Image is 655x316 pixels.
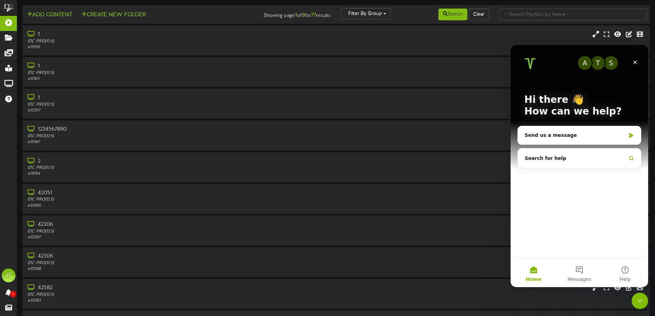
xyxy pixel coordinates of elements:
[28,31,279,39] div: 1
[28,44,279,50] div: # 11995
[231,8,336,20] div: Showing page of for results
[28,252,279,260] div: 42306
[28,76,279,82] div: # 12165
[28,203,279,209] div: # 12085
[28,171,279,177] div: # 11994
[311,12,316,19] strong: 77
[28,235,279,240] div: # 12087
[302,12,305,19] strong: 8
[28,62,279,70] div: 1
[28,39,279,44] div: IDC PRO ( 12:5 )
[28,108,279,113] div: # 12207
[10,291,16,297] span: 0
[28,298,279,304] div: # 12083
[28,102,279,108] div: IDC PRO ( 12:5 )
[28,70,279,76] div: IDC PRO ( 12:5 )
[438,9,467,20] button: Search
[341,8,391,20] button: Filter By Group
[28,197,279,203] div: IDC PRO ( 12:5 )
[295,12,297,19] strong: 1
[28,284,279,292] div: 42582
[28,260,279,266] div: IDC PRO ( 12:5 )
[632,293,648,309] iframe: Intercom live chat
[28,189,279,197] div: 42051
[469,9,489,20] button: Clear
[28,133,279,139] div: IDC PRO ( 12:5 )
[28,126,279,133] div: 1234567890
[28,157,279,165] div: 2
[28,292,279,298] div: IDC PRO ( 12:5 )
[28,139,279,145] div: # 15587
[28,165,279,171] div: IDC PRO ( 12:5 )
[28,229,279,235] div: IDC PRO ( 12:5 )
[511,45,648,287] iframe: Intercom live chat
[79,11,148,19] button: Create New Folder
[28,221,279,229] div: 42306
[2,269,15,282] div: JC
[499,9,647,20] input: -- Search Playlists by Name --
[28,94,279,102] div: 1
[28,266,279,272] div: # 12088
[25,11,74,19] button: Add Content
